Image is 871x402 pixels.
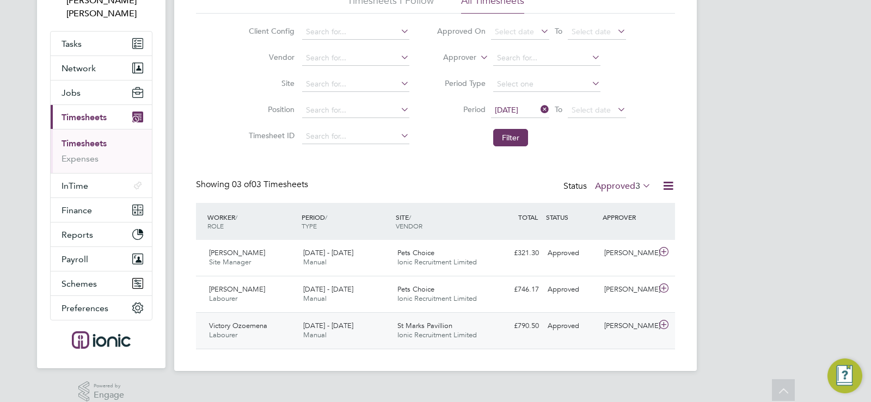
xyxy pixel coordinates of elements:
span: Network [62,63,96,73]
div: [PERSON_NAME] [600,281,657,299]
div: £321.30 [487,244,543,262]
label: Timesheet ID [246,131,295,140]
div: Approved [543,281,600,299]
div: Approved [543,244,600,262]
span: Manual [303,330,327,339]
span: Payroll [62,254,88,264]
span: Schemes [62,279,97,289]
input: Search for... [302,129,409,144]
span: Engage [94,391,124,400]
label: Approved On [437,26,486,36]
span: TOTAL [518,213,538,221]
button: Preferences [51,296,152,320]
span: / [325,213,327,221]
button: Timesheets [51,105,152,129]
a: Timesheets [62,138,107,149]
div: Timesheets [51,129,152,173]
span: 3 [635,181,640,191]
label: Position [246,104,295,114]
label: Client Config [246,26,295,36]
span: Select date [495,27,534,36]
span: / [409,213,411,221]
span: To [551,102,566,116]
label: Site [246,78,295,88]
input: Search for... [302,77,409,92]
span: Manual [303,294,327,303]
div: £790.50 [487,317,543,335]
button: Payroll [51,247,152,271]
div: Approved [543,317,600,335]
span: Pets Choice [397,285,434,294]
span: Reports [62,230,93,240]
span: Tasks [62,39,82,49]
span: Pets Choice [397,248,434,257]
div: Showing [196,179,310,190]
span: ROLE [207,221,224,230]
span: 03 Timesheets [232,179,308,190]
span: / [235,213,237,221]
span: TYPE [302,221,317,230]
button: InTime [51,174,152,197]
label: Approved [595,181,651,191]
button: Engage Resource Center [827,358,862,393]
div: £746.17 [487,281,543,299]
span: To [551,24,566,38]
span: [PERSON_NAME] [209,248,265,257]
a: Tasks [51,32,152,55]
span: St Marks Pavillion [397,321,452,330]
span: Manual [303,257,327,267]
input: Search for... [302,103,409,118]
span: Timesheets [62,112,107,122]
button: Network [51,56,152,80]
a: Go to home page [50,331,152,349]
span: Select date [572,105,611,115]
div: SITE [393,207,487,236]
a: Expenses [62,153,99,164]
img: ionic-logo-retina.png [72,331,131,349]
span: Victory Ozoemena [209,321,267,330]
span: Ionic Recruitment Limited [397,294,477,303]
span: Labourer [209,330,237,339]
span: 03 of [232,179,252,190]
label: Period [437,104,486,114]
span: Finance [62,205,92,215]
span: Labourer [209,294,237,303]
button: Schemes [51,271,152,295]
input: Search for... [302,24,409,40]
button: Filter [493,129,528,146]
span: Powered by [94,381,124,391]
div: WORKER [205,207,299,236]
span: [DATE] - [DATE] [303,248,353,257]
label: Period Type [437,78,486,88]
span: [DATE] [495,105,518,115]
span: VENDOR [396,221,422,230]
span: Jobs [62,88,81,98]
span: [DATE] - [DATE] [303,285,353,294]
button: Finance [51,198,152,222]
label: Vendor [246,52,295,62]
div: PERIOD [299,207,393,236]
input: Search for... [493,51,600,66]
div: [PERSON_NAME] [600,317,657,335]
label: Approver [427,52,476,63]
span: Select date [572,27,611,36]
span: [PERSON_NAME] [209,285,265,294]
button: Reports [51,222,152,246]
span: InTime [62,181,88,191]
input: Search for... [302,51,409,66]
div: Status [563,179,653,194]
span: Ionic Recruitment Limited [397,330,477,339]
div: STATUS [543,207,600,227]
span: Ionic Recruitment Limited [397,257,477,267]
a: Powered byEngage [78,381,125,402]
div: [PERSON_NAME] [600,244,657,262]
span: [DATE] - [DATE] [303,321,353,330]
span: Site Manager [209,257,251,267]
input: Select one [493,77,600,92]
span: Preferences [62,303,108,313]
button: Jobs [51,81,152,104]
div: APPROVER [600,207,657,227]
